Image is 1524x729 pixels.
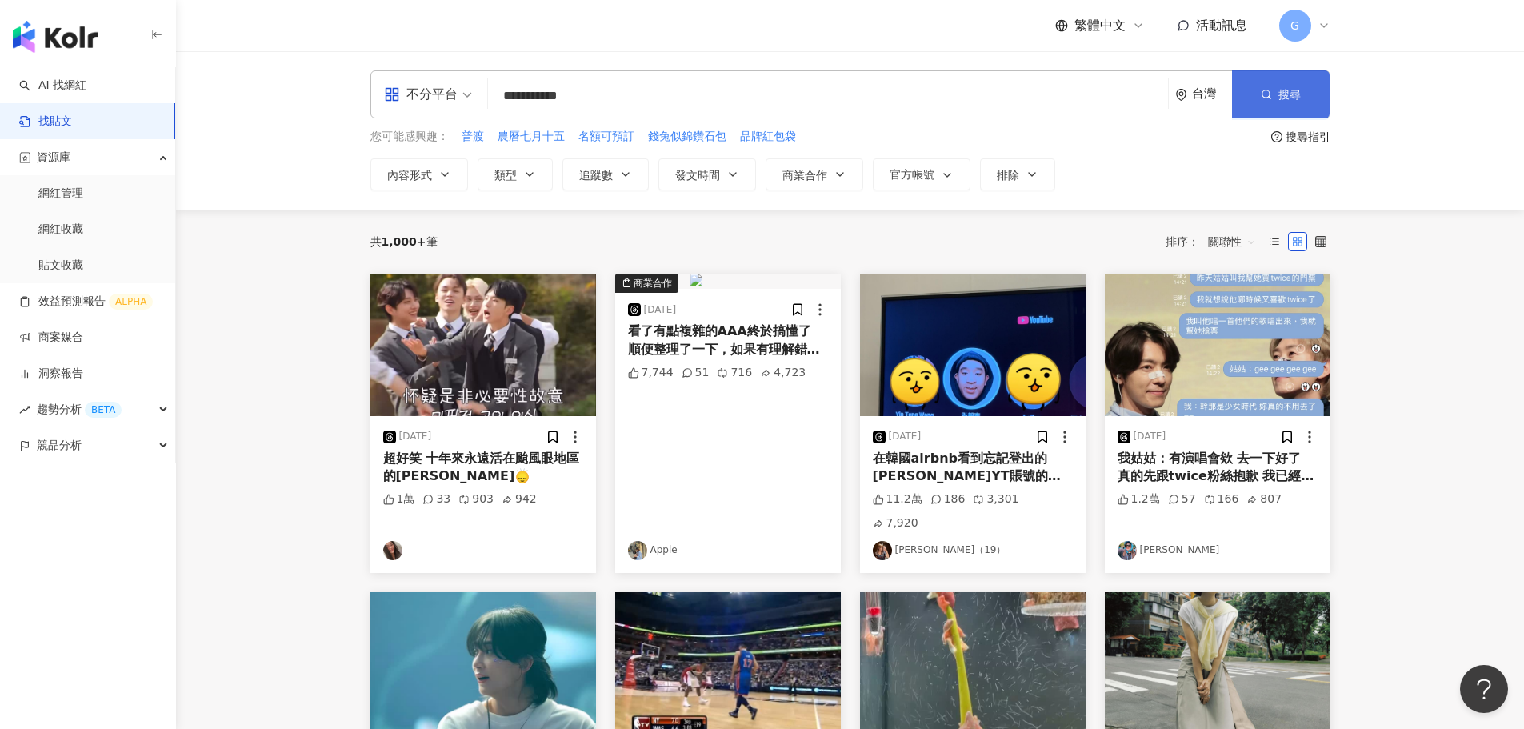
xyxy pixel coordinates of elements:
div: 排序： [1166,229,1265,254]
button: 官方帳號 [873,158,970,190]
span: 類型 [494,169,517,182]
button: 類型 [478,158,553,190]
span: 錢兔似錦鑽石包 [648,129,726,145]
a: 網紅收藏 [38,222,83,238]
div: 不分平台 [384,82,458,107]
div: 186 [930,491,966,507]
span: 農曆七月十五 [498,129,565,145]
button: 普渡 [461,128,485,146]
div: 7,920 [873,515,918,531]
span: 趨勢分析 [37,391,122,427]
a: KOL Avatar[PERSON_NAME] [1118,541,1318,560]
div: 57 [1168,491,1196,507]
span: question-circle [1271,131,1282,142]
a: 網紅管理 [38,186,83,202]
img: post-image [690,274,766,290]
span: rise [19,404,30,415]
span: 排除 [997,169,1019,182]
a: KOL AvatarApple [628,541,828,560]
button: 商業合作 [766,158,863,190]
div: 搜尋指引 [1286,130,1330,143]
div: 3,301 [973,491,1018,507]
span: 繁體中文 [1074,17,1126,34]
button: 品牌紅包袋 [739,128,797,146]
button: 名額可預訂 [578,128,635,146]
span: 活動訊息 [1196,18,1247,33]
button: 搜尋 [1232,70,1330,118]
div: [DATE] [1134,430,1166,443]
span: 普渡 [462,129,484,145]
span: 資源庫 [37,139,70,175]
img: post-image [860,274,1086,416]
div: 我姑姑：有演唱會欸 去一下好了 真的先跟twice粉絲抱歉 我已經阻止他浪費一個位子ㄌ [1118,450,1318,486]
span: G [1290,17,1299,34]
span: 您可能感興趣： [370,129,449,145]
span: 品牌紅包袋 [740,129,796,145]
button: 商業合作 [615,274,841,290]
span: 名額可預訂 [578,129,634,145]
button: 內容形式 [370,158,468,190]
div: [DATE] [889,430,922,443]
div: 716 [717,365,752,381]
div: [DATE] [644,303,677,317]
div: 1萬 [383,491,415,507]
div: 903 [458,491,494,507]
button: 農曆七月十五 [497,128,566,146]
span: 追蹤數 [579,169,613,182]
img: KOL Avatar [873,541,892,560]
a: 找貼文 [19,114,72,130]
button: 錢兔似錦鑽石包 [647,128,727,146]
span: 搜尋 [1278,88,1301,101]
div: 超好笑 十年來永遠活在颱風眼地區的[PERSON_NAME]🙂‍↕️ [383,450,583,486]
div: 7,744 [628,365,674,381]
span: environment [1175,89,1187,101]
img: KOL Avatar [628,541,647,560]
button: 排除 [980,158,1055,190]
button: 追蹤數 [562,158,649,190]
a: 洞察報告 [19,366,83,382]
span: 關聯性 [1208,229,1256,254]
div: 942 [502,491,537,507]
div: 11.2萬 [873,491,922,507]
div: 51 [682,365,710,381]
a: KOL Avatar[PERSON_NAME]（19） [873,541,1073,560]
div: 看了有點複雜的AAA終於搞懂了 順便整理了一下，如果有理解錯誤也歡迎糾正 🔹12/6（六） AAA頒獎典禮 有表演+有合作舞台+頒獎典禮 售票時間： 9/6（六） 13:00 interpark... [628,322,828,358]
div: 1.2萬 [1118,491,1160,507]
span: 發文時間 [675,169,720,182]
div: [DATE] [399,430,432,443]
a: KOL Avatar [383,541,583,560]
img: logo [13,21,98,53]
div: 商業合作 [634,275,672,291]
div: 台灣 [1192,87,1232,101]
a: searchAI 找網紅 [19,78,86,94]
span: 競品分析 [37,427,82,463]
div: 807 [1246,491,1282,507]
a: 貼文收藏 [38,258,83,274]
span: appstore [384,86,400,102]
button: 發文時間 [658,158,756,190]
img: KOL Avatar [383,541,402,560]
div: BETA [85,402,122,418]
a: 效益預測報告ALPHA [19,294,153,310]
img: KOL Avatar [1118,541,1137,560]
span: 官方帳號 [890,168,934,181]
div: 33 [422,491,450,507]
iframe: Help Scout Beacon - Open [1460,665,1508,713]
div: 共 筆 [370,235,438,248]
span: 1,000+ [382,235,426,248]
div: 166 [1204,491,1239,507]
div: 4,723 [760,365,806,381]
span: 商業合作 [782,169,827,182]
div: 在韓國airbnb看到忘記登出的[PERSON_NAME]YT賬號的機率有多高？？？？ 甚至還以為是惡作劇還跑去看YT確認是不是本人哈哈哈 [873,450,1073,486]
a: 商案媒合 [19,330,83,346]
img: post-image [370,274,596,416]
span: 內容形式 [387,169,432,182]
img: post-image [1105,274,1330,416]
